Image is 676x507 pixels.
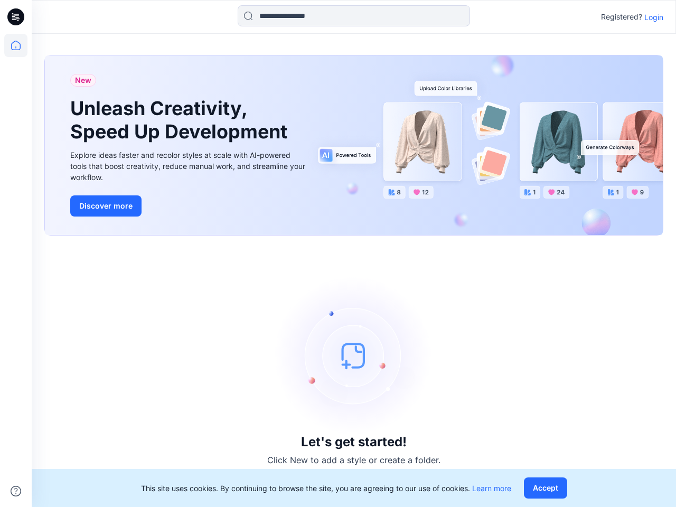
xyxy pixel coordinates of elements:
[70,149,308,183] div: Explore ideas faster and recolor styles at scale with AI-powered tools that boost creativity, red...
[141,483,511,494] p: This site uses cookies. By continuing to browse the site, you are agreeing to our use of cookies.
[70,195,308,217] a: Discover more
[275,276,433,435] img: empty-state-image.svg
[301,435,407,449] h3: Let's get started!
[601,11,642,23] p: Registered?
[524,477,567,499] button: Accept
[75,74,91,87] span: New
[472,484,511,493] a: Learn more
[644,12,663,23] p: Login
[267,454,440,466] p: Click New to add a style or create a folder.
[70,195,142,217] button: Discover more
[70,97,292,143] h1: Unleash Creativity, Speed Up Development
